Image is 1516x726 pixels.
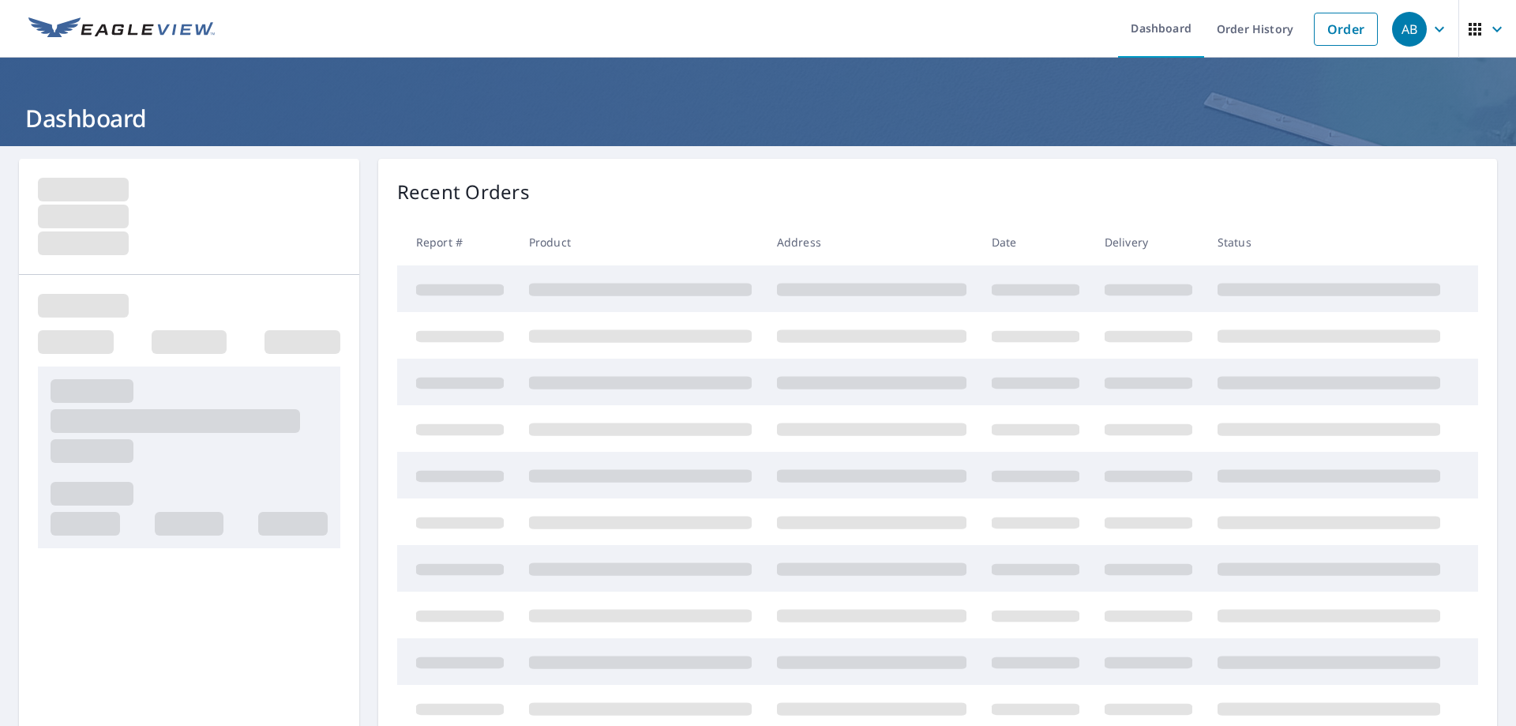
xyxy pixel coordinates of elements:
p: Recent Orders [397,178,530,206]
th: Status [1205,219,1453,265]
img: EV Logo [28,17,215,41]
a: Order [1314,13,1378,46]
h1: Dashboard [19,102,1497,134]
th: Date [979,219,1092,265]
th: Address [764,219,979,265]
th: Delivery [1092,219,1205,265]
th: Product [516,219,764,265]
th: Report # [397,219,516,265]
div: AB [1392,12,1427,47]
